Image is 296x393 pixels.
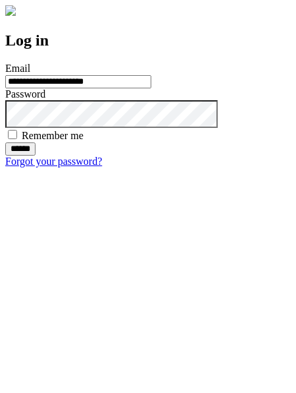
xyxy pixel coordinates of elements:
[5,156,102,167] a: Forgot your password?
[22,130,84,141] label: Remember me
[5,63,30,74] label: Email
[5,88,45,100] label: Password
[5,32,291,49] h2: Log in
[5,5,16,16] img: logo-4e3dc11c47720685a147b03b5a06dd966a58ff35d612b21f08c02c0306f2b779.png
